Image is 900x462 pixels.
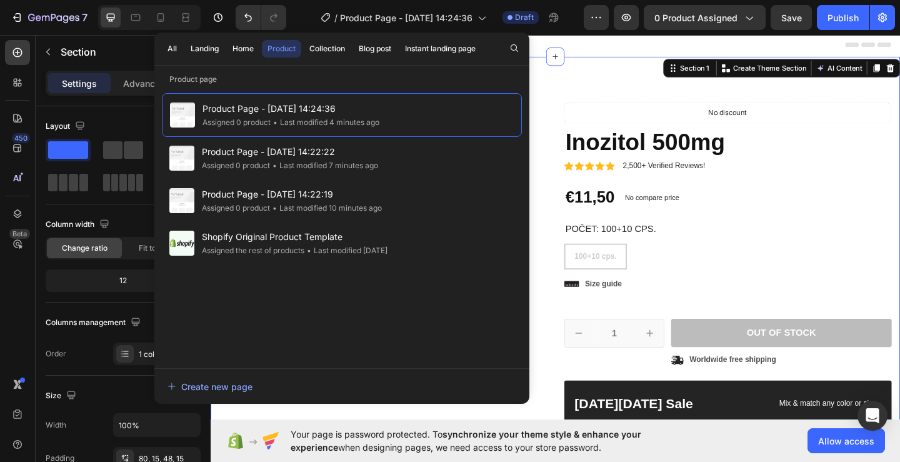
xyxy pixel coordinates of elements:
span: Product Page - [DATE] 14:24:36 [340,11,472,24]
span: • [272,203,277,213]
button: decrement [385,311,415,341]
button: Publish [817,5,869,30]
h1: Inozitol 500mg [384,101,741,136]
button: Product [262,40,301,58]
span: Change ratio [62,243,107,254]
div: Blog post [359,43,391,54]
button: All [162,40,182,58]
p: Section [61,44,163,59]
span: Draft [515,12,534,23]
div: Columns management [46,314,143,331]
div: Collection [309,43,345,54]
p: No compare price [451,175,510,183]
button: Create new page [167,374,517,399]
div: Order [46,348,66,359]
button: Landing [185,40,224,58]
div: Publish [827,11,859,24]
span: Product Page - [DATE] 14:22:22 [202,144,378,159]
span: Shopify Original Product Template [202,229,387,244]
button: Allow access [807,428,885,453]
div: Last modified 4 minutes ago [271,116,379,129]
p: 2,500+ Verified Reviews! [448,139,537,150]
div: Product [267,43,296,54]
div: Beta [9,229,30,239]
div: 12 [48,272,198,289]
div: Instant landing page [405,43,476,54]
div: Assigned 0 product [202,159,270,172]
span: / [334,11,337,24]
button: 0 product assigned [644,5,766,30]
button: Save [771,5,812,30]
button: AI Content [656,31,711,46]
div: Assigned the rest of products [202,244,304,257]
div: Size [46,388,79,404]
div: Last modified 10 minutes ago [270,202,382,214]
span: 0 product assigned [654,11,737,24]
div: Out of stock [583,319,659,333]
span: Save [781,13,802,23]
iframe: Design area [211,33,900,421]
button: Instant landing page [399,40,481,58]
button: Out of stock [501,311,741,341]
div: Last modified [DATE] [304,244,387,257]
div: Assigned 0 product [202,116,271,129]
div: Column width [46,216,112,233]
div: 1 col [139,349,197,360]
button: Blog post [353,40,397,58]
span: Your page is password protected. To when designing pages, we need access to your store password. [291,428,690,454]
input: quantity [415,311,462,341]
p: No discount [542,81,584,93]
button: increment [462,311,492,341]
div: Layout [46,118,87,135]
span: Fit to content [139,243,185,254]
span: Product Page - [DATE] 14:22:19 [202,187,382,202]
button: Home [227,40,259,58]
span: • [273,118,277,127]
span: Allow access [818,434,874,448]
p: Advanced [123,77,166,90]
p: Create Theme Section [568,33,648,44]
div: Assigned 0 product [202,202,270,214]
p: [DATE][DATE] Sale [396,394,556,413]
div: Section 1 [508,33,545,44]
p: Worldwide free shipping [521,350,615,361]
span: synchronize your theme style & enhance your experience [291,429,641,453]
span: Product Page - [DATE] 14:24:36 [202,101,379,116]
input: Auto [114,414,200,436]
p: Mix & match any color or size [564,398,724,408]
div: Width [46,419,66,431]
p: Product page [154,73,529,86]
p: Size guide [407,268,447,278]
div: Undo/Redo [236,5,286,30]
span: • [307,246,311,255]
div: €11,50 [384,166,441,191]
div: Landing [191,43,219,54]
p: Settings [62,77,97,90]
button: Collection [304,40,351,58]
span: • [272,161,277,170]
div: Open Intercom Messenger [857,401,887,431]
div: 450 [12,133,30,143]
div: Home [232,43,254,54]
div: Create new page [167,380,252,393]
div: Last modified 7 minutes ago [270,159,378,172]
legend: Počet: 100+10 cps. [384,206,486,221]
p: 7 [82,10,87,25]
button: 7 [5,5,93,30]
div: All [167,43,177,54]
